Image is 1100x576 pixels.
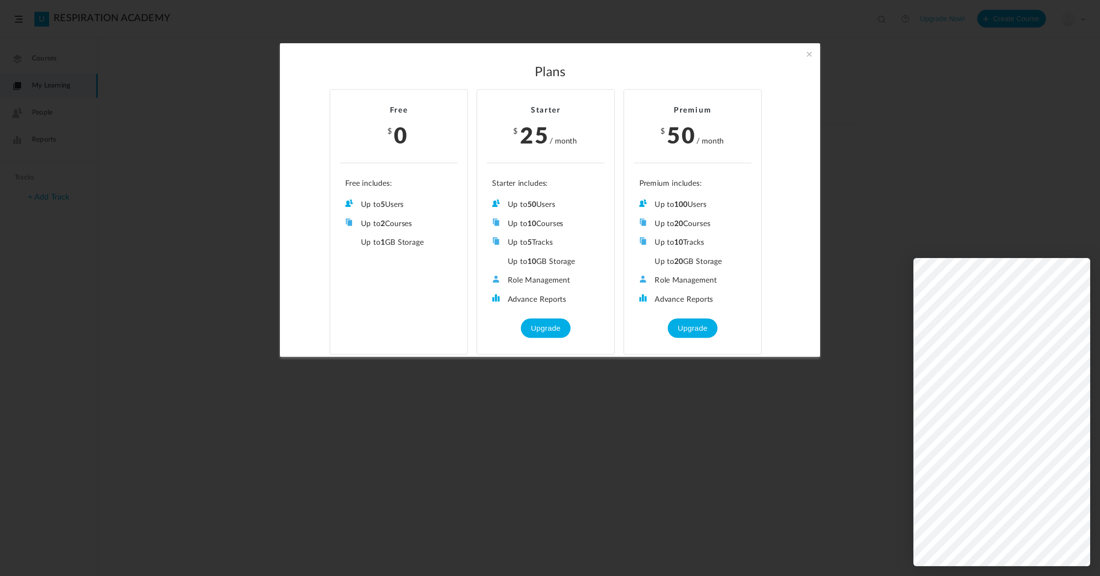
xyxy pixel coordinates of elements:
b: 5 [527,239,532,246]
button: Upgrade [668,318,717,338]
span: $ [513,128,519,135]
li: Up to GB Storage [492,257,599,267]
li: Up to Courses [492,219,599,229]
span: 0 [394,118,409,150]
b: 10 [527,220,536,228]
h2: Free [340,106,458,115]
b: 50 [527,201,536,208]
b: 10 [527,258,536,265]
li: Role Management [492,275,599,286]
li: Up to Tracks [492,237,599,248]
span: 50 [667,118,696,150]
h2: Plans [302,65,798,81]
li: Up to Courses [639,219,746,229]
li: Up to Users [639,200,746,210]
cite: / month [696,136,724,146]
li: Up to Tracks [639,237,746,248]
li: Up to GB Storage [639,257,746,267]
h2: Premium [634,106,752,115]
li: Role Management [639,275,746,286]
b: 1 [381,239,385,246]
span: $ [387,128,393,135]
cite: / month [550,136,577,146]
li: Up to Users [345,200,452,210]
b: 5 [381,201,385,208]
li: Advance Reports [639,294,746,305]
b: 2 [381,220,385,228]
li: Up to GB Storage [345,237,452,248]
button: Upgrade [521,318,570,338]
b: 10 [674,239,683,246]
li: Up to Courses [345,219,452,229]
b: 100 [674,201,687,208]
span: 25 [520,118,550,150]
span: $ [660,128,666,135]
b: 20 [674,220,683,228]
b: 20 [674,258,683,265]
li: Up to Users [492,200,599,210]
li: Advance Reports [492,294,599,305]
h2: Starter [487,106,605,115]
